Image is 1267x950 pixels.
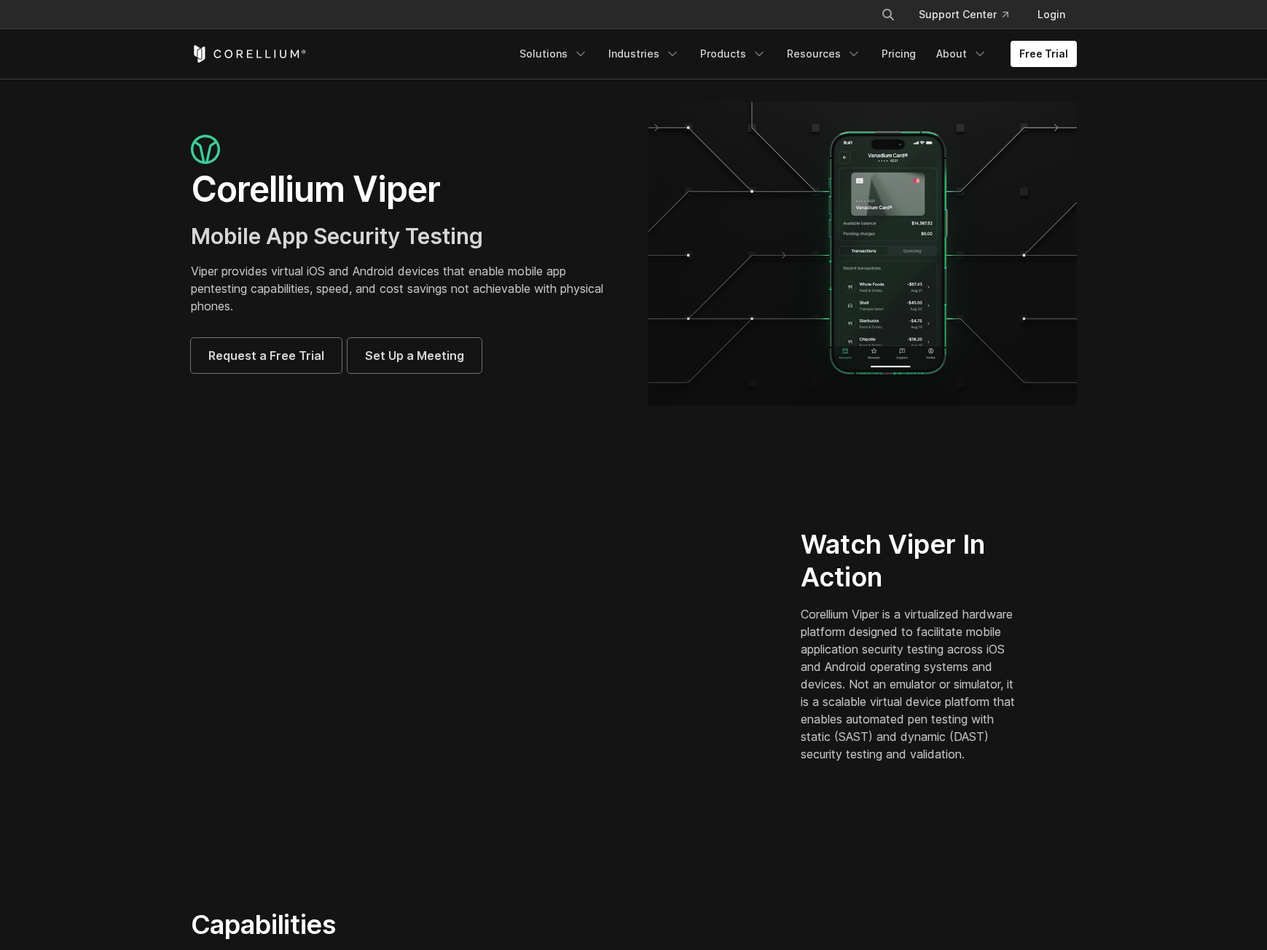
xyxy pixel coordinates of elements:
[191,223,483,249] span: Mobile App Security Testing
[801,528,1021,594] h2: Watch Viper In Action
[600,41,689,67] a: Industries
[191,45,307,63] a: Corellium Home
[1011,41,1077,67] a: Free Trial
[511,41,1077,67] div: Navigation Menu
[927,41,996,67] a: About
[191,168,619,211] h1: Corellium Viper
[208,347,324,364] span: Request a Free Trial
[873,41,925,67] a: Pricing
[191,135,220,165] img: viper_icon_large
[511,41,597,67] a: Solutions
[191,908,772,941] h2: Capabilities
[875,1,901,28] button: Search
[907,1,1020,28] a: Support Center
[1026,1,1077,28] a: Login
[778,41,870,67] a: Resources
[348,338,482,373] a: Set Up a Meeting
[191,262,619,315] p: Viper provides virtual iOS and Android devices that enable mobile app pentesting capabilities, sp...
[365,347,464,364] span: Set Up a Meeting
[863,1,1077,28] div: Navigation Menu
[648,102,1077,406] img: viper_hero
[191,338,342,373] a: Request a Free Trial
[801,605,1021,763] p: Corellium Viper is a virtualized hardware platform designed to facilitate mobile application secu...
[691,41,775,67] a: Products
